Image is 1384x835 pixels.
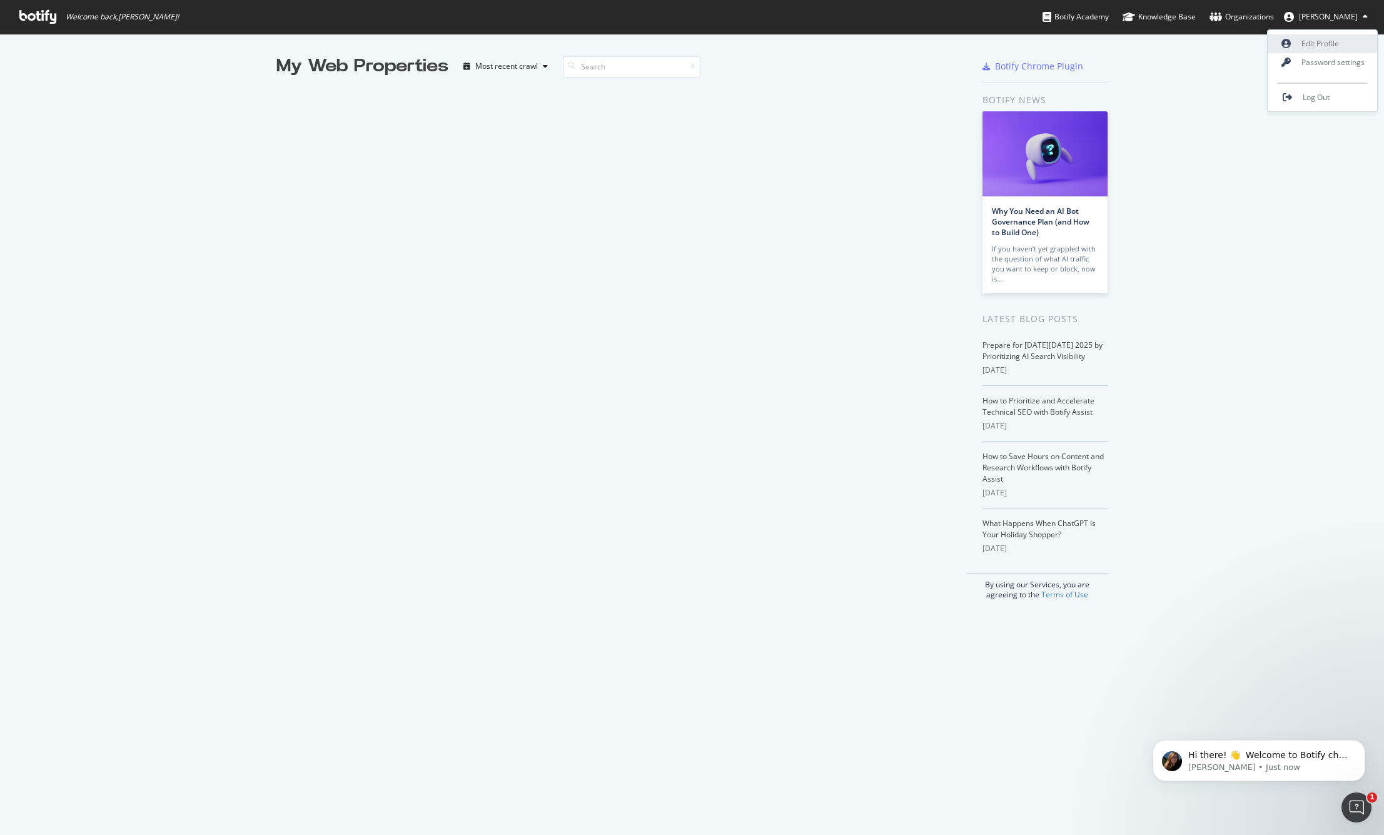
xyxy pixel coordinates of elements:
[1367,792,1377,802] span: 1
[995,60,1083,73] div: Botify Chrome Plugin
[982,93,1108,107] div: Botify news
[982,451,1104,484] a: How to Save Hours on Content and Research Workflows with Botify Assist
[982,60,1083,73] a: Botify Chrome Plugin
[1299,11,1358,22] span: Anandaroop Roy
[982,365,1108,376] div: [DATE]
[563,56,700,78] input: Search
[458,56,553,76] button: Most recent crawl
[1134,714,1384,801] iframe: Intercom notifications message
[982,543,1108,554] div: [DATE]
[992,244,1098,284] div: If you haven’t yet grappled with the question of what AI traffic you want to keep or block, now is…
[475,63,538,70] div: Most recent crawl
[1268,34,1377,53] a: Edit Profile
[982,312,1108,326] div: Latest Blog Posts
[1043,11,1109,23] div: Botify Academy
[1123,11,1196,23] div: Knowledge Base
[1268,88,1377,107] a: Log Out
[66,12,179,22] span: Welcome back, [PERSON_NAME] !
[1268,53,1377,72] a: Password settings
[1303,92,1330,103] span: Log Out
[1274,7,1378,27] button: [PERSON_NAME]
[1341,792,1371,822] iframe: Intercom live chat
[276,54,448,79] div: My Web Properties
[54,36,213,96] span: Hi there! 👋 Welcome to Botify chat support! Have a question? Reply to this message and our team w...
[982,518,1096,540] a: What Happens When ChatGPT Is Your Holiday Shopper?
[982,420,1108,432] div: [DATE]
[1041,589,1088,600] a: Terms of Use
[982,340,1103,362] a: Prepare for [DATE][DATE] 2025 by Prioritizing AI Search Visibility
[982,111,1108,196] img: Why You Need an AI Bot Governance Plan (and How to Build One)
[982,395,1094,417] a: How to Prioritize and Accelerate Technical SEO with Botify Assist
[982,487,1108,498] div: [DATE]
[1210,11,1274,23] div: Organizations
[54,48,216,59] p: Message from Laura, sent Just now
[992,206,1089,238] a: Why You Need an AI Bot Governance Plan (and How to Build One)
[967,573,1108,600] div: By using our Services, you are agreeing to the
